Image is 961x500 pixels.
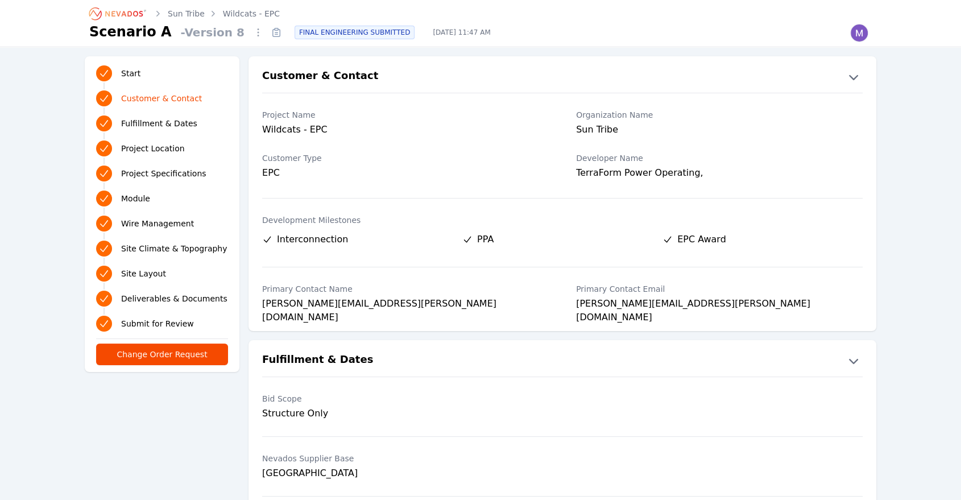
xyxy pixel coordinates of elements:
[121,293,227,304] span: Deliverables & Documents
[96,344,228,365] button: Change Order Request
[168,8,205,19] a: Sun Tribe
[262,407,549,420] div: Structure Only
[576,297,863,313] div: [PERSON_NAME][EMAIL_ADDRESS][PERSON_NAME][DOMAIN_NAME]
[176,24,249,40] span: - Version 8
[121,193,150,204] span: Module
[576,123,863,139] div: Sun Tribe
[96,63,228,334] nav: Progress
[262,297,549,313] div: [PERSON_NAME][EMAIL_ADDRESS][PERSON_NAME][DOMAIN_NAME]
[223,8,280,19] a: Wildcats - EPC
[277,233,348,246] span: Interconnection
[262,68,378,86] h2: Customer & Contact
[576,152,863,164] label: Developer Name
[121,243,227,254] span: Site Climate & Topography
[262,166,549,180] div: EPC
[850,24,868,42] img: Madeline Koldos
[262,393,549,404] label: Bid Scope
[262,466,549,480] div: [GEOGRAPHIC_DATA]
[262,123,549,139] div: Wildcats - EPC
[121,118,197,129] span: Fulfillment & Dates
[89,23,172,41] h1: Scenario A
[121,143,185,154] span: Project Location
[89,5,280,23] nav: Breadcrumb
[576,109,863,121] label: Organization Name
[677,233,726,246] span: EPC Award
[477,233,494,246] span: PPA
[576,166,863,182] div: TerraForm Power Operating,
[262,152,549,164] label: Customer Type
[121,268,166,279] span: Site Layout
[121,93,202,104] span: Customer & Contact
[121,318,194,329] span: Submit for Review
[121,218,194,229] span: Wire Management
[262,214,863,226] label: Development Milestones
[248,352,876,370] button: Fulfillment & Dates
[576,283,863,295] label: Primary Contact Email
[262,453,549,464] label: Nevados Supplier Base
[262,109,549,121] label: Project Name
[121,68,140,79] span: Start
[295,26,415,39] div: FINAL ENGINEERING SUBMITTED
[262,283,549,295] label: Primary Contact Name
[248,68,876,86] button: Customer & Contact
[424,28,499,37] span: [DATE] 11:47 AM
[121,168,206,179] span: Project Specifications
[262,352,373,370] h2: Fulfillment & Dates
